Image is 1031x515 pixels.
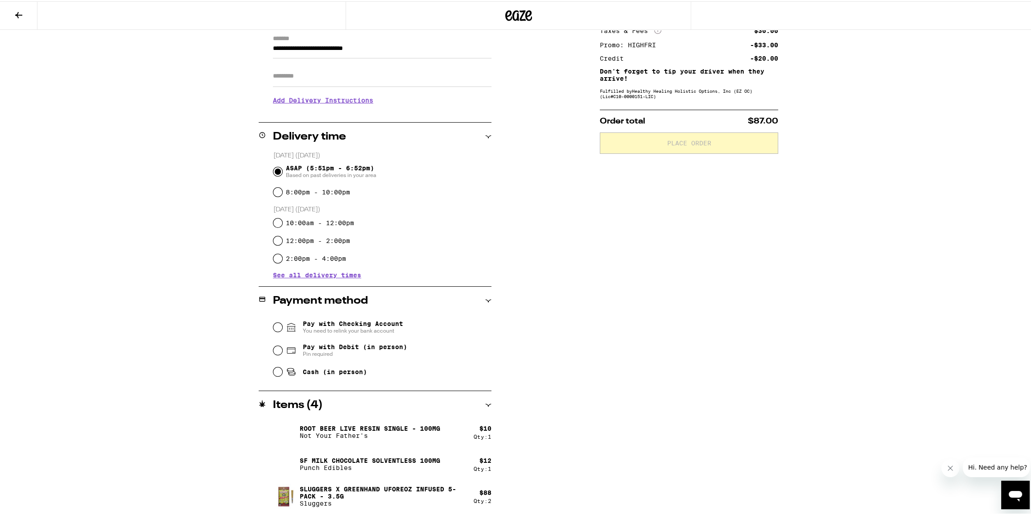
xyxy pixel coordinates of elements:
[273,418,298,443] img: Root Beer Live Resin Single - 100mg
[273,482,298,507] img: Sluggers x Greenhand UFOreoz Infused 5-Pack - 3.5g
[748,116,778,124] span: $87.00
[303,319,403,333] span: Pay with Checking Account
[474,433,491,438] div: Qty: 1
[300,499,466,506] p: Sluggers
[600,25,661,33] div: Taxes & Fees
[300,424,440,431] p: Root Beer Live Resin Single - 100mg
[479,424,491,431] div: $ 10
[273,450,298,475] img: SF Milk Chocolate Solventless 100mg
[286,218,354,225] label: 10:00am - 12:00pm
[273,130,346,141] h2: Delivery time
[963,456,1030,476] iframe: Message from company
[303,342,407,349] span: Pay with Debit (in person)
[286,254,346,261] label: 2:00pm - 4:00pm
[303,367,367,374] span: Cash (in person)
[600,41,662,47] div: Promo: HIGHFRI
[300,484,466,499] p: Sluggers x Greenhand UFOreoz Infused 5-Pack - 3.5g
[474,497,491,503] div: Qty: 2
[600,54,630,60] div: Credit
[303,349,407,356] span: Pin required
[300,463,440,470] p: Punch Edibles
[273,150,491,159] p: [DATE] ([DATE])
[750,41,778,47] div: -$33.00
[273,204,491,213] p: [DATE] ([DATE])
[479,456,491,463] div: $ 12
[667,139,711,145] span: Place Order
[300,456,440,463] p: SF Milk Chocolate Solventless 100mg
[273,399,323,409] h2: Items ( 4 )
[600,116,645,124] span: Order total
[286,170,376,177] span: Based on past deliveries in your area
[273,271,361,277] button: See all delivery times
[300,431,440,438] p: Not Your Father's
[286,163,376,177] span: ASAP (5:51pm - 6:52pm)
[286,187,350,194] label: 8:00pm - 10:00pm
[1001,479,1030,508] iframe: Button to launch messaging window
[303,326,403,333] span: You need to relink your bank account
[273,89,491,109] h3: Add Delivery Instructions
[754,26,778,33] div: $30.00
[941,458,959,476] iframe: Close message
[286,236,350,243] label: 12:00pm - 2:00pm
[474,465,491,470] div: Qty: 1
[600,66,778,81] p: Don't forget to tip your driver when they arrive!
[600,131,778,152] button: Place Order
[750,54,778,60] div: -$20.00
[273,109,491,116] p: We'll contact you at [PHONE_NUMBER] when we arrive
[479,488,491,495] div: $ 88
[600,87,778,98] div: Fulfilled by Healthy Healing Holistic Options, Inc (EZ OC) (Lic# C10-0000151-LIC )
[273,294,368,305] h2: Payment method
